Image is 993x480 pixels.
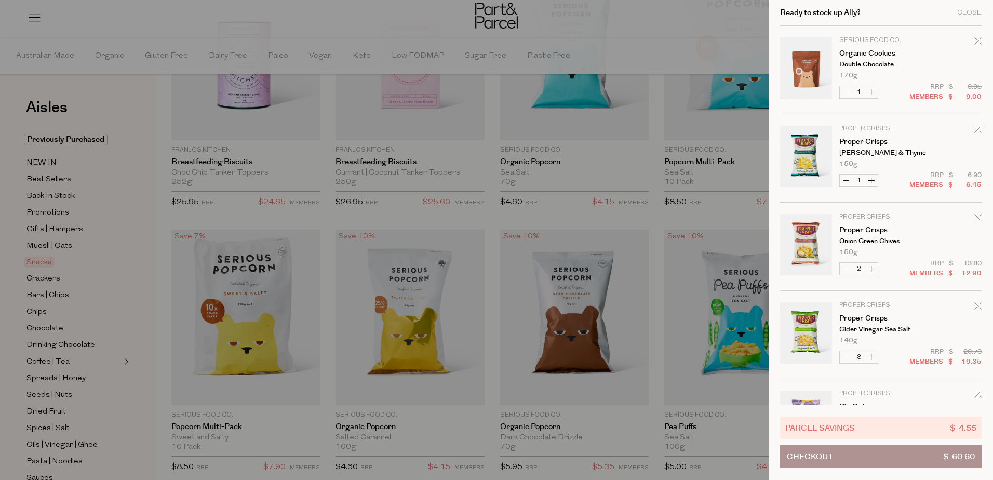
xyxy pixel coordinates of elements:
p: [PERSON_NAME] & Thyme [839,150,920,156]
input: QTY Proper Crisps [852,263,865,275]
h2: Ready to stock up Ally? [780,9,861,17]
span: 150g [839,249,857,256]
div: Remove Proper Crisps [974,124,982,138]
span: 140g [839,337,857,344]
p: Double Chocolate [839,61,920,68]
span: Parcel Savings [785,422,855,434]
p: Proper Crisps [839,214,920,220]
a: Proper Crisps [839,226,920,234]
p: Proper Crisps [839,391,920,397]
p: Proper Crisps [839,126,920,132]
a: Proper Crisps [839,315,920,322]
span: Checkout [787,446,833,468]
a: Proper Crisps [839,138,920,145]
span: 150g [839,161,857,167]
div: Remove Big Cut [974,389,982,403]
button: Checkout$ 60.60 [780,445,982,468]
input: QTY Organic Cookies [852,86,865,98]
span: 170g [839,72,857,79]
p: Proper Crisps [839,302,920,309]
p: Onion Green Chives [839,238,920,245]
div: Remove Proper Crisps [974,301,982,315]
a: Organic Cookies [839,50,920,57]
input: QTY Proper Crisps [852,175,865,186]
p: Cider Vinegar Sea Salt [839,326,920,333]
span: $ 4.55 [950,422,976,434]
div: Remove Proper Crisps [974,212,982,226]
div: Remove Organic Cookies [974,36,982,50]
span: $ 60.60 [943,446,975,468]
input: QTY Proper Crisps [852,351,865,363]
div: Close [957,9,982,16]
p: Serious Food Co. [839,37,920,44]
a: Big Cut [839,403,920,410]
